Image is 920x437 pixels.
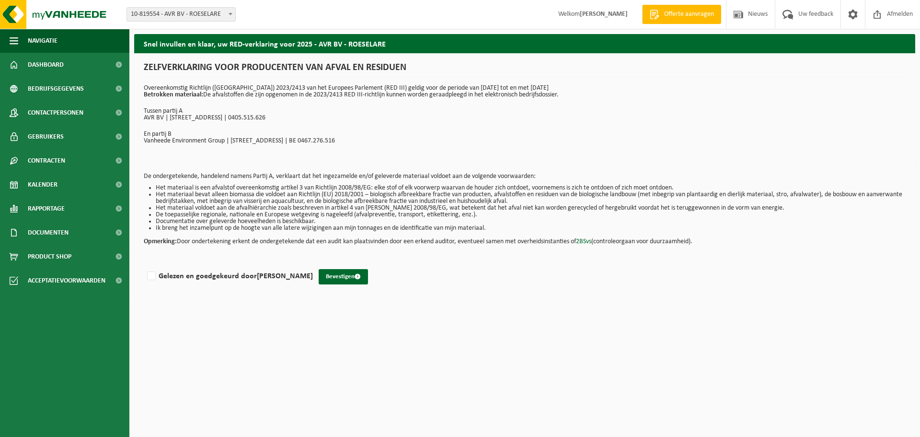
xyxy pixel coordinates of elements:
[28,245,71,269] span: Product Shop
[28,77,84,101] span: Bedrijfsgegevens
[28,53,64,77] span: Dashboard
[144,173,906,180] p: De ondergetekende, handelend namens Partij A, verklaart dat het ingezamelde en/of geleverde mater...
[28,221,69,245] span: Documenten
[144,63,906,78] h1: ZELFVERKLARING VOOR PRODUCENTEN VAN AFVAL EN RESIDUEN
[156,212,906,218] li: De toepasselijke regionale, nationale en Europese wetgeving is nageleefd (afvalpreventie, transpo...
[156,185,906,191] li: Het materiaal is een afvalstof overeenkomstig artikel 3 van Richtlijn 2008/98/EG: elke stof of el...
[144,85,906,98] p: Overeenkomstig Richtlijn ([GEOGRAPHIC_DATA]) 2023/2413 van het Europees Parlement (RED III) geldi...
[28,125,64,149] span: Gebruikers
[156,218,906,225] li: Documentatie over geleverde hoeveelheden is beschikbaar.
[28,173,57,197] span: Kalender
[144,115,906,121] p: AVR BV | [STREET_ADDRESS] | 0405.515.626
[28,101,83,125] span: Contactpersonen
[144,131,906,138] p: En partij B
[126,7,236,22] span: 10-819554 - AVR BV - ROESELARE
[144,91,203,98] strong: Betrokken materiaal:
[145,269,313,283] label: Gelezen en goedgekeurd door
[28,269,105,293] span: Acceptatievoorwaarden
[257,272,313,280] strong: [PERSON_NAME]
[319,269,368,284] button: Bevestigen
[28,29,57,53] span: Navigatie
[144,232,906,245] p: Door ondertekening erkent de ondergetekende dat een audit kan plaatsvinden door een erkend audito...
[156,191,906,205] li: Het materiaal bevat alleen biomassa die voldoet aan Richtlijn (EU) 2018/2001 – biologisch afbreek...
[156,225,906,232] li: Ik breng het inzamelpunt op de hoogte van alle latere wijzigingen aan mijn tonnages en de identif...
[642,5,721,24] a: Offerte aanvragen
[156,205,906,212] li: Het materiaal voldoet aan de afvalhiërarchie zoals beschreven in artikel 4 van [PERSON_NAME] 2008...
[144,238,177,245] strong: Opmerking:
[134,34,915,53] h2: Snel invullen en klaar, uw RED-verklaring voor 2025 - AVR BV - ROESELARE
[576,238,591,245] a: 2BSvs
[144,138,906,144] p: Vanheede Environment Group | [STREET_ADDRESS] | BE 0467.276.516
[127,8,235,21] span: 10-819554 - AVR BV - ROESELARE
[28,197,65,221] span: Rapportage
[28,149,65,173] span: Contracten
[662,10,716,19] span: Offerte aanvragen
[580,11,628,18] strong: [PERSON_NAME]
[144,108,906,115] p: Tussen partij A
